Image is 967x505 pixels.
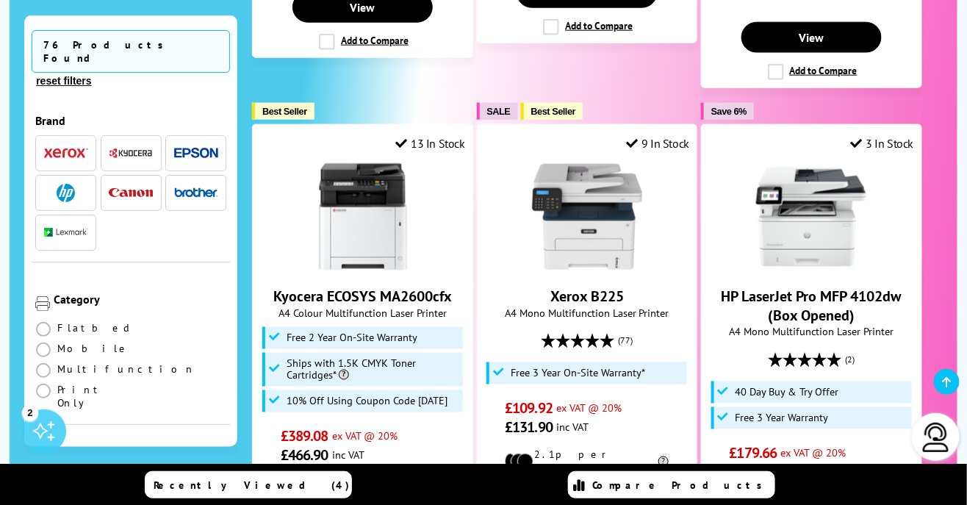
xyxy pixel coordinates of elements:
[57,320,134,334] span: Flatbed
[104,143,157,162] button: Kyocera
[730,444,777,463] span: £179.66
[287,358,459,382] span: Ships with 1.5K CMYK Toner Cartridges*
[556,401,622,415] span: ex VAT @ 20%
[505,399,553,418] span: £109.92
[109,147,153,158] img: Kyocera
[273,287,452,306] a: Kyocera ECOSYS MA2600cfx
[711,106,747,117] span: Save 6%
[44,228,88,237] img: Lexmark
[921,423,951,452] img: user-headset-light.svg
[252,103,314,120] button: Best Seller
[485,306,690,320] span: A4 Mono Multifunction Laser Printer
[174,187,218,197] img: Brother
[319,34,409,50] label: Add to Compare
[780,446,846,460] span: ex VAT @ 20%
[550,287,624,306] a: Xerox B225
[54,291,226,306] div: Category
[262,106,307,117] span: Best Seller
[332,448,364,462] span: inc VAT
[756,260,866,275] a: HP LaserJet Pro MFP 4102dw (Box Opened)
[736,412,829,424] span: Free 3 Year Warranty
[40,143,93,162] button: Xerox
[154,479,351,492] span: Recently Viewed (4)
[170,182,223,202] button: Brother
[532,260,642,275] a: Xerox B225
[627,136,690,151] div: 9 In Stock
[287,395,447,407] span: 10% Off Using Coupon Code [DATE]
[709,325,914,339] span: A4 Mono Multifunction Laser Printer
[532,162,642,272] img: Xerox B225
[145,471,352,498] a: Recently Viewed (4)
[109,187,153,197] img: Canon
[104,182,157,202] button: Canon
[281,446,328,465] span: £466.90
[756,162,866,272] img: HP LaserJet Pro MFP 4102dw (Box Opened)
[851,136,914,151] div: 3 In Stock
[57,341,130,354] span: Mobile
[722,287,902,325] a: HP LaserJet Pro MFP 4102dw (Box Opened)
[308,162,418,272] img: Kyocera ECOSYS MA2600cfx
[32,74,96,87] button: reset filters
[543,19,633,35] label: Add to Compare
[768,64,858,80] label: Add to Compare
[57,362,195,375] span: Multifunction
[32,29,230,72] span: 76 Products Found
[845,346,855,374] span: (2)
[477,103,518,120] button: SALE
[287,332,417,344] span: Free 2 Year On-Site Warranty
[730,463,777,482] span: £215.60
[741,22,882,53] a: View
[531,106,576,117] span: Best Seller
[736,387,839,398] span: 40 Day Buy & Try Offer
[332,429,398,443] span: ex VAT @ 20%
[40,222,93,242] button: Lexmark
[40,182,93,202] button: HP
[22,404,38,420] div: 2
[396,136,465,151] div: 13 In Stock
[521,103,583,120] button: Best Seller
[701,103,754,120] button: Save 6%
[511,368,645,379] span: Free 3 Year On-Site Warranty*
[174,147,218,158] img: Epson
[35,296,50,310] img: Category
[618,327,633,355] span: (77)
[170,143,223,162] button: Epson
[281,427,328,446] span: £389.08
[505,418,553,437] span: £131.90
[260,306,465,320] span: A4 Colour Multifunction Laser Printer
[568,471,775,498] a: Compare Products
[487,106,511,117] span: SALE
[505,448,669,475] li: 2.1p per mono page
[592,479,770,492] span: Compare Products
[308,260,418,275] a: Kyocera ECOSYS MA2600cfx
[35,112,226,127] div: Brand
[57,183,75,201] img: HP
[44,148,88,158] img: Xerox
[556,420,589,434] span: inc VAT
[57,382,131,409] span: Print Only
